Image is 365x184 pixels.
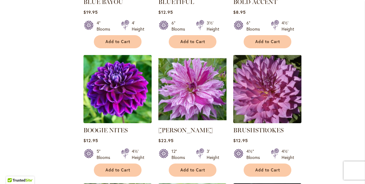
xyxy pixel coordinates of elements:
[94,35,142,48] button: Add to Cart
[97,148,114,160] div: 5" Blooms
[83,138,98,143] span: $12.95
[246,148,264,160] div: 4½" Blooms
[83,9,98,15] span: $19.95
[158,119,227,124] a: Brandon Michael
[5,162,22,179] iframe: Launch Accessibility Center
[158,127,213,134] a: [PERSON_NAME]
[233,119,301,124] a: BRUSHSTROKES
[233,138,248,143] span: $12.95
[158,138,174,143] span: $22.95
[83,127,128,134] a: BOOGIE NITES
[233,127,284,134] a: BRUSHSTROKES
[169,35,216,48] button: Add to Cart
[94,164,142,177] button: Add to Cart
[255,167,280,173] span: Add to Cart
[97,20,114,32] div: 4" Blooms
[246,20,264,32] div: 6" Blooms
[171,148,189,160] div: 12" Blooms
[233,55,301,123] img: BRUSHSTROKES
[105,39,131,44] span: Add to Cart
[132,148,144,160] div: 4½' Height
[158,55,227,123] img: Brandon Michael
[282,148,294,160] div: 4½' Height
[171,20,189,32] div: 6" Blooms
[158,9,173,15] span: $12.95
[169,164,216,177] button: Add to Cart
[83,119,152,124] a: BOOGIE NITES
[244,164,291,177] button: Add to Cart
[207,148,219,160] div: 3' Height
[105,167,131,173] span: Add to Cart
[233,9,246,15] span: $8.95
[244,35,291,48] button: Add to Cart
[282,20,294,32] div: 4½' Height
[180,39,205,44] span: Add to Cart
[207,20,219,32] div: 3½' Height
[255,39,280,44] span: Add to Cart
[132,20,144,32] div: 4' Height
[180,167,205,173] span: Add to Cart
[83,55,152,123] img: BOOGIE NITES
